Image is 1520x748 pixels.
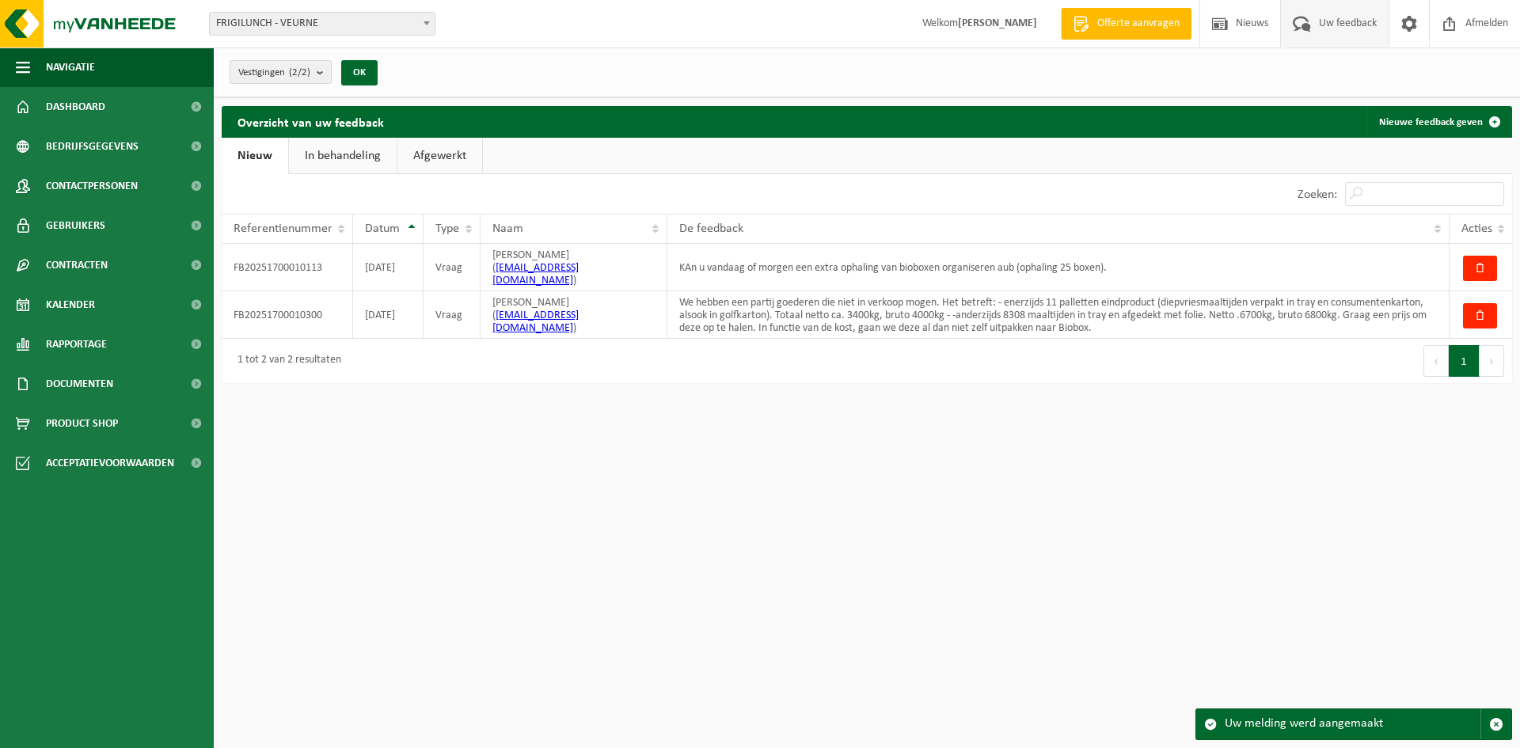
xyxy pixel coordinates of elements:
td: KAn u vandaag of morgen een extra ophaling van bioboxen organiseren aub (ophaling 25 boxen). [667,244,1450,291]
td: [DATE] [353,244,424,291]
span: Documenten [46,364,113,404]
span: FRIGILUNCH - VEURNE [210,13,435,35]
span: Product Shop [46,404,118,443]
span: Offerte aanvragen [1093,16,1184,32]
td: FB20251700010113 [222,244,353,291]
span: Type [435,222,459,235]
span: Referentienummer [234,222,332,235]
count: (2/2) [289,67,310,78]
a: Nieuw [222,138,288,174]
a: [EMAIL_ADDRESS][DOMAIN_NAME] [492,262,579,287]
span: Naam [492,222,523,235]
a: Nieuwe feedback geven [1366,106,1510,138]
button: OK [341,60,378,85]
span: Bedrijfsgegevens [46,127,139,166]
td: [PERSON_NAME] ( ) [481,244,667,291]
a: In behandeling [289,138,397,174]
span: Navigatie [46,47,95,87]
button: Previous [1423,345,1449,377]
div: 1 tot 2 van 2 resultaten [230,347,341,375]
span: FRIGILUNCH - VEURNE [209,12,435,36]
span: Contactpersonen [46,166,138,206]
a: Afgewerkt [397,138,482,174]
div: Uw melding werd aangemaakt [1225,709,1480,739]
span: Datum [365,222,400,235]
a: Offerte aanvragen [1061,8,1191,40]
button: Vestigingen(2/2) [230,60,332,84]
td: [DATE] [353,291,424,339]
button: Next [1480,345,1504,377]
span: Contracten [46,245,108,285]
td: Vraag [424,244,481,291]
span: De feedback [679,222,743,235]
strong: [PERSON_NAME] [958,17,1037,29]
a: [EMAIL_ADDRESS][DOMAIN_NAME] [492,309,579,334]
label: Zoeken: [1298,188,1337,201]
span: Kalender [46,285,95,325]
td: We hebben een partij goederen die niet in verkoop mogen. Het betreft: - enerzijds 11 palletten ei... [667,291,1450,339]
span: Dashboard [46,87,105,127]
span: Rapportage [46,325,107,364]
span: Gebruikers [46,206,105,245]
h2: Overzicht van uw feedback [222,106,400,137]
span: Acceptatievoorwaarden [46,443,174,483]
td: FB20251700010300 [222,291,353,339]
td: [PERSON_NAME] ( ) [481,291,667,339]
span: Acties [1461,222,1492,235]
span: Vestigingen [238,61,310,85]
td: Vraag [424,291,481,339]
button: 1 [1449,345,1480,377]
